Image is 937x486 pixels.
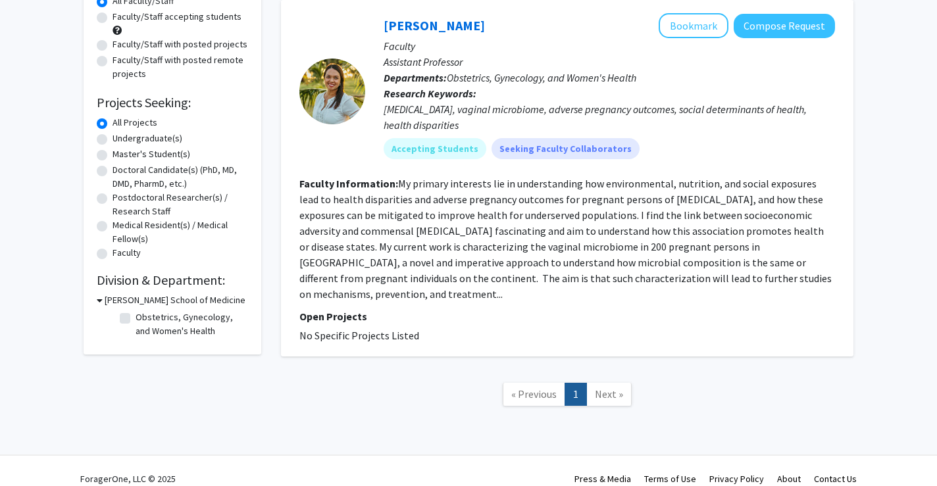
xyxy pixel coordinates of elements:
p: Assistant Professor [384,54,835,70]
a: Press & Media [574,473,631,485]
h3: [PERSON_NAME] School of Medicine [105,293,245,307]
label: Faculty/Staff with posted projects [113,37,247,51]
div: [MEDICAL_DATA], vaginal microbiome, adverse pregnancy outcomes, social determinants of health, he... [384,101,835,133]
b: Research Keywords: [384,87,476,100]
label: Obstetrics, Gynecology, and Women's Health [136,310,245,338]
span: Obstetrics, Gynecology, and Women's Health [447,71,636,84]
label: Master's Student(s) [113,147,190,161]
b: Departments: [384,71,447,84]
button: Compose Request to Corrie Miller [734,14,835,38]
label: Doctoral Candidate(s) (PhD, MD, DMD, PharmD, etc.) [113,163,248,191]
a: About [777,473,801,485]
label: Medical Resident(s) / Medical Fellow(s) [113,218,248,246]
a: Contact Us [814,473,857,485]
iframe: Chat [10,427,56,476]
a: 1 [565,383,587,406]
label: Faculty/Staff with posted remote projects [113,53,248,81]
b: Faculty Information: [299,177,398,190]
a: Previous Page [503,383,565,406]
label: Postdoctoral Researcher(s) / Research Staff [113,191,248,218]
p: Open Projects [299,308,835,324]
h2: Projects Seeking: [97,95,248,110]
fg-read-more: My primary interests lie in understanding how environmental, nutrition, and social exposures lead... [299,177,832,301]
h2: Division & Department: [97,272,248,288]
p: Faculty [384,38,835,54]
nav: Page navigation [281,370,853,423]
a: Terms of Use [644,473,696,485]
span: « Previous [511,387,557,401]
label: Undergraduate(s) [113,132,182,145]
label: Faculty/Staff accepting students [113,10,241,24]
button: Add Corrie Miller to Bookmarks [659,13,728,38]
span: No Specific Projects Listed [299,329,419,342]
mat-chip: Seeking Faculty Collaborators [492,138,640,159]
a: Next Page [586,383,632,406]
mat-chip: Accepting Students [384,138,486,159]
a: Privacy Policy [709,473,764,485]
label: Faculty [113,246,141,260]
a: [PERSON_NAME] [384,17,485,34]
span: Next » [595,387,623,401]
label: All Projects [113,116,157,130]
